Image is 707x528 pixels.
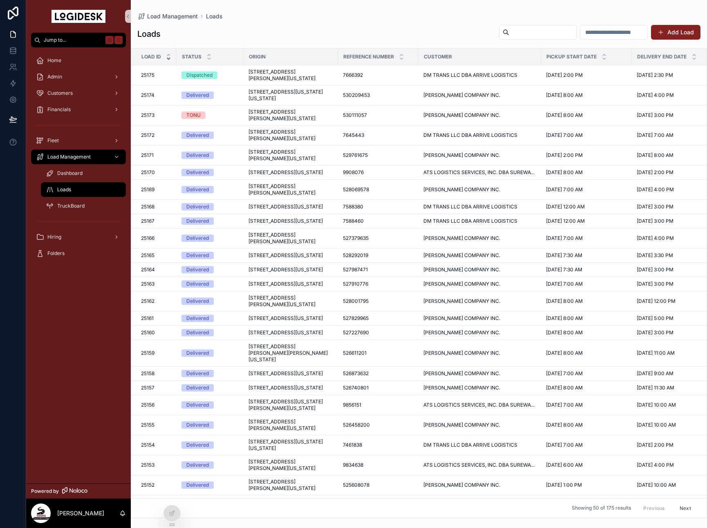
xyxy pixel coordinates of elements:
[546,281,583,287] span: [DATE] 7:00 AM
[423,132,517,139] span: DM TRANS LLC DBA ARRIVE LOGISTICS
[546,186,583,193] span: [DATE] 7:00 AM
[423,92,536,98] a: [PERSON_NAME] COMPANY INC.
[141,132,154,139] span: 25172
[115,37,122,43] span: K
[141,329,172,336] a: 25160
[141,235,154,242] span: 25166
[47,234,61,240] span: Hiring
[248,183,333,196] a: [STREET_ADDRESS][PERSON_NAME][US_STATE]
[343,329,414,336] a: 527227690
[546,385,583,391] span: [DATE] 8:00 AM
[248,266,333,273] a: [STREET_ADDRESS][US_STATE]
[637,266,673,273] span: [DATE] 3:00 PM
[423,72,536,78] a: DM TRANS LLC DBA ARRIVE LOGISTICS
[343,92,370,98] span: 530209453
[248,370,333,377] a: [STREET_ADDRESS][US_STATE]
[343,315,414,322] a: 527829965
[343,370,414,377] a: 526873632
[186,203,209,210] div: Delivered
[141,218,154,224] span: 25167
[637,92,674,98] span: [DATE] 4:00 PM
[423,252,536,259] a: [PERSON_NAME] COMPANY INC.
[141,252,154,259] span: 25165
[248,385,323,391] span: [STREET_ADDRESS][US_STATE]
[141,152,172,159] a: 25171
[248,281,323,287] span: [STREET_ADDRESS][US_STATE]
[637,152,704,159] a: [DATE] 8:00 AM
[31,33,126,47] button: Jump to...K
[343,92,414,98] a: 530209453
[423,112,500,119] span: [PERSON_NAME] COMPANY INC.
[423,252,500,259] span: [PERSON_NAME] COMPANY INC.
[248,218,323,224] span: [STREET_ADDRESS][US_STATE]
[51,10,105,23] img: App logo
[423,204,536,210] a: DM TRANS LLC DBA ARRIVE LOGISTICS
[181,329,239,336] a: Delivered
[206,12,223,20] a: Loads
[181,112,239,119] a: TONU
[248,329,333,336] a: [STREET_ADDRESS][US_STATE]
[546,218,627,224] a: [DATE] 12:00 AM
[423,298,500,304] span: [PERSON_NAME] COMPANY INC.
[141,92,154,98] span: 25174
[423,132,536,139] a: DM TRANS LLC DBA ARRIVE LOGISTICS
[546,72,627,78] a: [DATE] 2:00 PM
[181,217,239,225] a: Delivered
[637,72,673,78] span: [DATE] 2:30 PM
[141,235,172,242] a: 25166
[181,186,239,193] a: Delivered
[186,280,209,288] div: Delivered
[423,329,536,336] a: [PERSON_NAME] COMPANY INC.
[186,217,209,225] div: Delivered
[423,112,536,119] a: [PERSON_NAME] COMPANY INC.
[546,252,627,259] a: [DATE] 7:30 AM
[343,112,414,119] a: 530111057
[248,89,333,102] a: [STREET_ADDRESS][US_STATE][US_STATE]
[141,350,154,356] span: 25159
[141,186,172,193] a: 25169
[141,204,154,210] span: 25168
[637,385,674,391] span: [DATE] 11:30 AM
[637,266,704,273] a: [DATE] 3:00 PM
[637,169,673,176] span: [DATE] 2:00 PM
[423,385,500,391] span: [PERSON_NAME] COMPANY INC.
[343,385,414,391] a: 526740801
[31,69,126,84] a: Admin
[637,72,704,78] a: [DATE] 2:30 PM
[181,152,239,159] a: Delivered
[343,252,368,259] span: 528292019
[141,169,172,176] a: 25170
[141,152,154,159] span: 25171
[186,384,209,392] div: Delivered
[546,204,585,210] span: [DATE] 12:00 AM
[248,204,333,210] a: [STREET_ADDRESS][US_STATE]
[141,204,172,210] a: 25168
[637,370,704,377] a: [DATE] 9:00 AM
[248,315,333,322] a: [STREET_ADDRESS][US_STATE]
[47,154,91,160] span: Load Management
[343,298,414,304] a: 528001795
[181,266,239,273] a: Delivered
[546,350,627,356] a: [DATE] 8:00 AM
[248,149,333,162] span: [STREET_ADDRESS][PERSON_NAME][US_STATE]
[181,298,239,305] a: Delivered
[248,69,333,82] a: [STREET_ADDRESS][PERSON_NAME][US_STATE]
[423,298,536,304] a: [PERSON_NAME] COMPANY INC.
[141,112,172,119] a: 25173
[546,298,627,304] a: [DATE] 8:00 AM
[637,298,676,304] span: [DATE] 12:00 PM
[41,182,126,197] a: Loads
[248,252,323,259] span: [STREET_ADDRESS][US_STATE]
[343,186,414,193] a: 528069578
[141,266,155,273] span: 25164
[637,252,704,259] a: [DATE] 3:30 PM
[637,281,673,287] span: [DATE] 3:00 PM
[343,132,364,139] span: 7645443
[546,152,627,159] a: [DATE] 2:00 PM
[141,385,154,391] span: 25157
[637,350,675,356] span: [DATE] 11:00 AM
[637,132,673,139] span: [DATE] 7:00 AM
[423,350,500,356] span: [PERSON_NAME] COMPANY INC.
[423,315,500,322] span: [PERSON_NAME] COMPANY INC.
